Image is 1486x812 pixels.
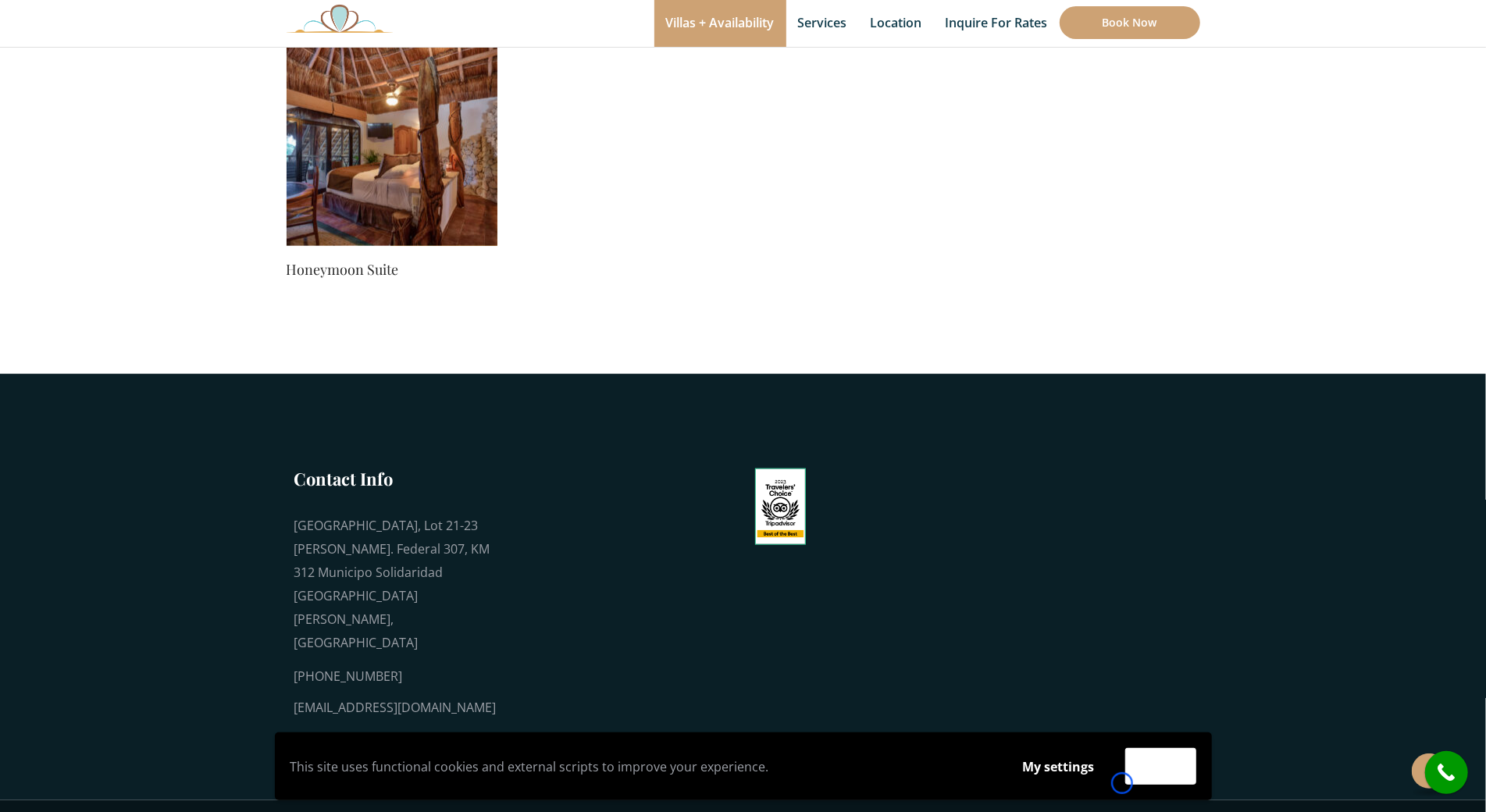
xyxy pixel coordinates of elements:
h3: Contact Info [294,467,497,490]
a: call [1425,751,1468,794]
button: My settings [1008,749,1110,785]
a: Book Now [1060,6,1200,39]
div: [GEOGRAPHIC_DATA], Lot 21-23 [PERSON_NAME]. Federal 307, KM 312 Municipo Solidaridad [GEOGRAPHIC_... [294,514,497,654]
img: Tripadvisor [755,468,807,545]
div: [EMAIL_ADDRESS][DOMAIN_NAME] [294,696,497,719]
i: call [1429,755,1464,790]
a: Honeymoon Suite [287,258,497,280]
img: Awesome Logo [287,4,393,33]
div: [PHONE_NUMBER] [294,664,497,688]
button: Accept [1125,748,1196,785]
p: This site uses functional cookies and external scripts to improve your experience. [290,755,992,778]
